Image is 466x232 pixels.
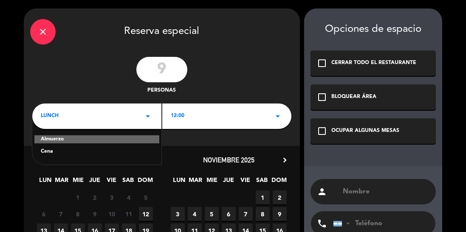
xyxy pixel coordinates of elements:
[88,175,102,189] span: JUE
[273,111,283,121] i: arrow_drop_down
[71,175,85,189] span: MIE
[143,111,153,121] i: arrow_drop_down
[317,187,327,197] i: person
[37,207,51,221] span: 6
[172,175,186,189] span: LUN
[203,156,254,164] span: noviembre 2025
[38,175,52,189] span: LUN
[222,175,236,189] span: JUE
[71,207,85,221] span: 8
[280,156,289,165] i: chevron_right
[38,27,48,37] i: close
[317,92,327,102] i: check_box_outline_blank
[222,207,236,221] span: 6
[205,175,219,189] span: MIE
[255,175,269,189] span: SAB
[317,218,327,229] i: phone
[331,127,399,135] div: OCUPAR ALGUNAS MESAS
[317,126,327,136] i: check_box_outline_blank
[171,207,185,221] span: 3
[34,156,43,165] i: chevron_left
[256,190,270,204] span: 1
[71,190,85,204] span: 1
[273,190,287,204] span: 2
[317,58,327,68] i: check_box_outline_blank
[54,207,68,221] span: 7
[271,175,285,189] span: DOM
[148,87,176,95] span: personas
[136,57,187,82] input: 0
[24,8,300,53] div: Reserva especial
[34,135,159,144] div: Almuerzo
[189,175,203,189] span: MAR
[171,112,184,120] span: 12:00
[41,112,59,120] span: LUNCH
[138,175,152,189] span: DOM
[239,207,253,221] span: 7
[238,175,252,189] span: VIE
[88,207,102,221] span: 9
[256,207,270,221] span: 8
[105,190,119,204] span: 3
[41,148,153,156] div: Cena
[122,207,136,221] span: 11
[188,207,202,221] span: 4
[139,190,153,204] span: 5
[121,175,135,189] span: SAB
[105,207,119,221] span: 10
[331,93,376,101] div: BLOQUEAR ÁREA
[331,59,416,67] div: CERRAR TODO EL RESTAURANTE
[273,207,287,221] span: 9
[122,190,136,204] span: 4
[205,207,219,221] span: 5
[88,190,102,204] span: 2
[342,186,429,198] input: Nombre
[311,23,436,36] div: Opciones de espacio
[55,175,69,189] span: MAR
[104,175,119,189] span: VIE
[139,207,153,221] span: 12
